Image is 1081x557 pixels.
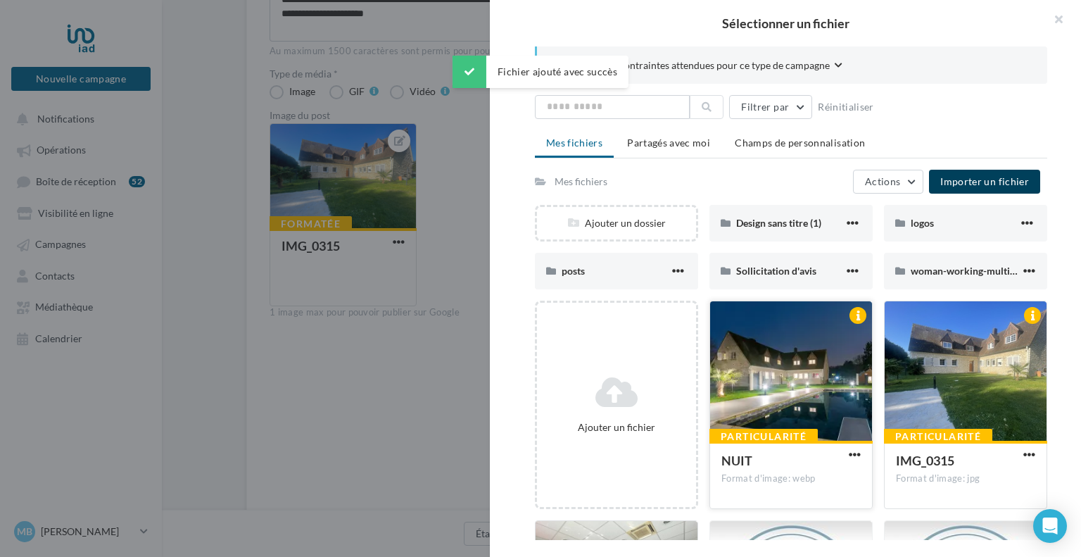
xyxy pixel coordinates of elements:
button: Actions [853,170,923,194]
span: logos [911,217,934,229]
button: Filtrer par [729,95,812,119]
span: Importer un fichier [940,175,1029,187]
div: Fichier ajouté avec succès [453,56,628,88]
span: Actions [865,175,900,187]
span: Partagés avec moi [627,137,710,149]
button: Réinitialiser [812,99,880,115]
div: Open Intercom Messenger [1033,509,1067,543]
div: Format d'image: webp [721,472,861,485]
span: posts [562,265,585,277]
div: Ajouter un fichier [543,420,690,434]
div: Format d'image: jpg [896,472,1035,485]
div: Mes fichiers [555,175,607,189]
span: IMG_0315 [896,453,954,468]
span: woman-working-multitask-activities [911,265,1071,277]
button: Consulter les contraintes attendues pour ce type de campagne [560,58,842,75]
div: Ajouter un dossier [537,216,696,230]
button: Importer un fichier [929,170,1040,194]
span: NUIT [721,453,752,468]
span: Champs de personnalisation [735,137,865,149]
span: Consulter les contraintes attendues pour ce type de campagne [560,58,830,73]
span: Sollicitation d'avis [736,265,816,277]
span: Mes fichiers [546,137,602,149]
div: Particularité [709,429,818,444]
h2: Sélectionner un fichier [512,17,1058,30]
div: Particularité [884,429,992,444]
span: Design sans titre (1) [736,217,821,229]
